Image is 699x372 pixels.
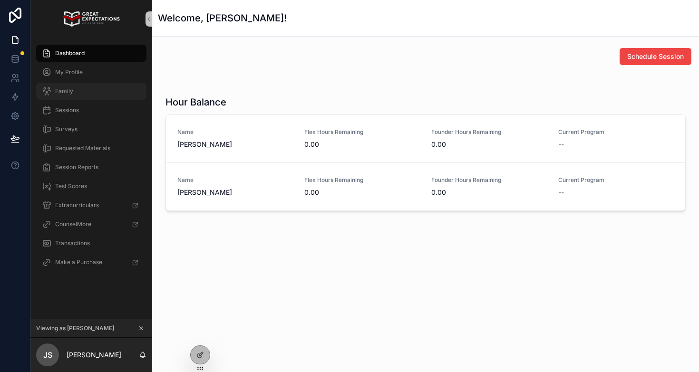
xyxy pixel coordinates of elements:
[55,239,90,247] span: Transactions
[304,176,420,184] span: Flex Hours Remaining
[36,324,114,332] span: Viewing as [PERSON_NAME]
[55,106,79,114] span: Sessions
[55,220,91,228] span: CounselMore
[36,140,146,157] a: Requested Materials
[304,128,420,136] span: Flex Hours Remaining
[55,163,98,171] span: Session Reports
[63,11,119,27] img: App logo
[55,68,83,76] span: My Profile
[67,350,121,360] p: [PERSON_NAME]
[36,121,146,138] a: Surveys
[30,38,152,283] div: scrollable content
[431,176,547,184] span: Founder Hours Remaining
[558,176,674,184] span: Current Program
[558,128,674,136] span: Current Program
[177,176,293,184] span: Name
[177,188,293,197] span: [PERSON_NAME]
[36,178,146,195] a: Test Scores
[36,216,146,233] a: CounselMore
[36,64,146,81] a: My Profile
[36,197,146,214] a: Extracurriculars
[55,258,102,266] span: Make a Purchase
[55,49,85,57] span: Dashboard
[36,159,146,176] a: Session Reports
[558,140,564,149] span: --
[627,52,684,61] span: Schedule Session
[36,83,146,100] a: Family
[55,144,110,152] span: Requested Materials
[431,128,547,136] span: Founder Hours Remaining
[55,125,78,133] span: Surveys
[36,102,146,119] a: Sessions
[55,182,87,190] span: Test Scores
[165,95,226,109] h1: Hour Balance
[36,235,146,252] a: Transactions
[620,48,691,65] button: Schedule Session
[431,188,547,197] span: 0.00
[36,45,146,62] a: Dashboard
[304,188,420,197] span: 0.00
[304,140,420,149] span: 0.00
[158,11,287,25] h1: Welcome, [PERSON_NAME]!
[36,254,146,271] a: Make a Purchase
[558,188,564,197] span: --
[55,87,73,95] span: Family
[55,201,99,209] span: Extracurriculars
[43,349,52,361] span: JS
[431,140,547,149] span: 0.00
[177,140,293,149] span: [PERSON_NAME]
[177,128,293,136] span: Name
